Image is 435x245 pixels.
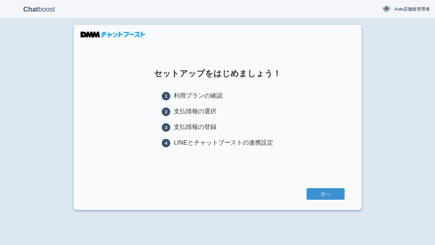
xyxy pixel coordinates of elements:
span: 2 [162,108,170,116]
span: 3 [162,123,170,132]
img: User Image [382,4,391,13]
img: DMMチャットブースト [81,32,145,37]
li: 利用プランの確認 [162,92,273,100]
span: 1 [162,92,170,100]
b: Chat [23,5,38,13]
a: 次へ [307,188,345,200]
span: 4 [162,139,170,147]
li: LINEとチャットブーストの連携設定 [162,138,273,147]
span: Auto店舗仮管理者 [394,6,430,13]
p: boost [5,1,73,18]
h1: セットアップをはじめましょう！ [91,69,345,78]
li: 支払情報の登録 [162,123,273,132]
li: 支払情報の選択 [162,107,273,116]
